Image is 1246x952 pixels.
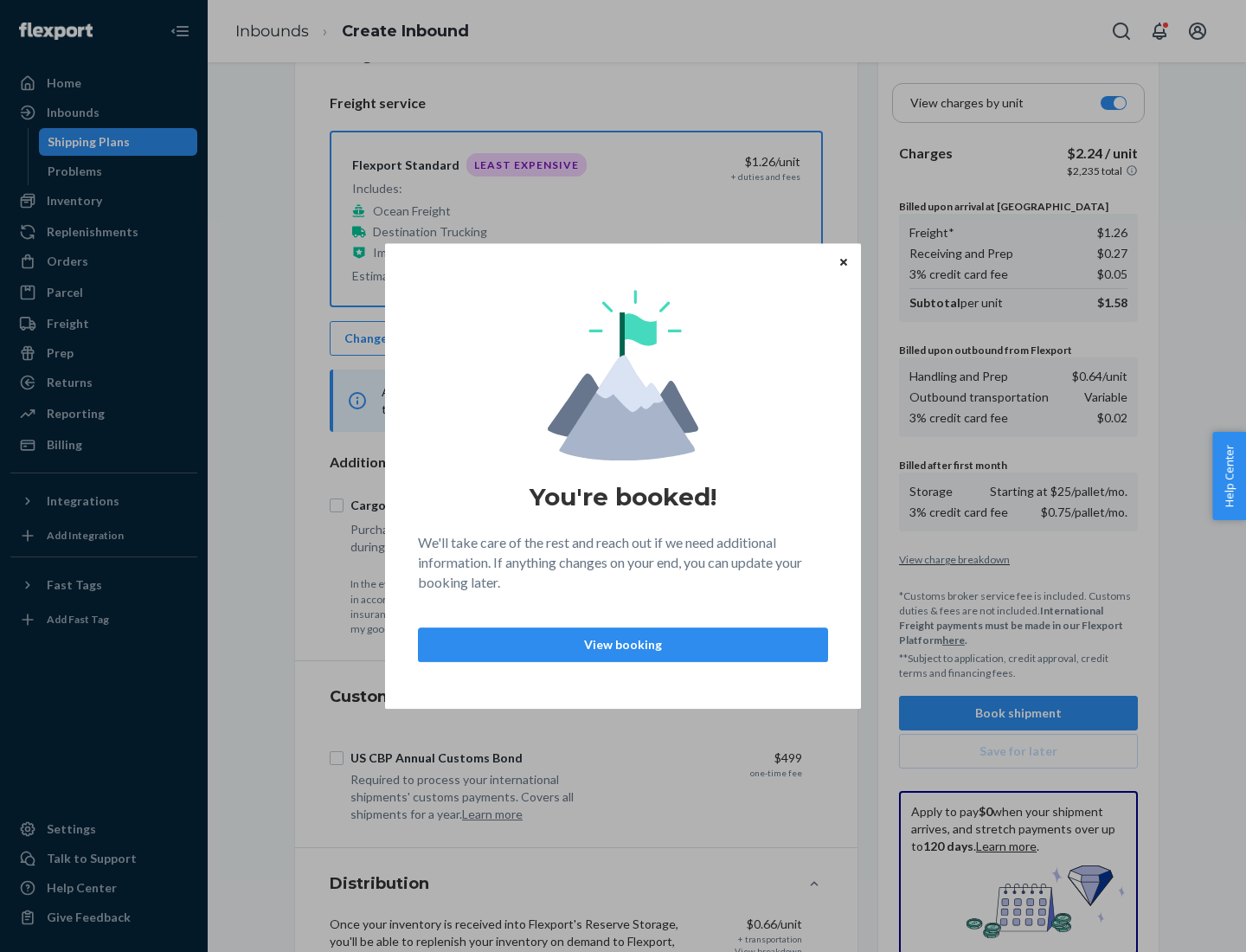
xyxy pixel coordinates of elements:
p: View booking [433,636,813,653]
p: We'll take care of the rest and reach out if we need additional information. If anything changes ... [418,533,828,593]
button: Close [835,252,852,271]
h1: You're booked! [530,481,716,512]
button: View booking [418,627,828,662]
img: svg+xml,%3Csvg%20viewBox%3D%220%200%20174%20197%22%20fill%3D%22none%22%20xmlns%3D%22http%3A%2F%2F... [548,290,698,460]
